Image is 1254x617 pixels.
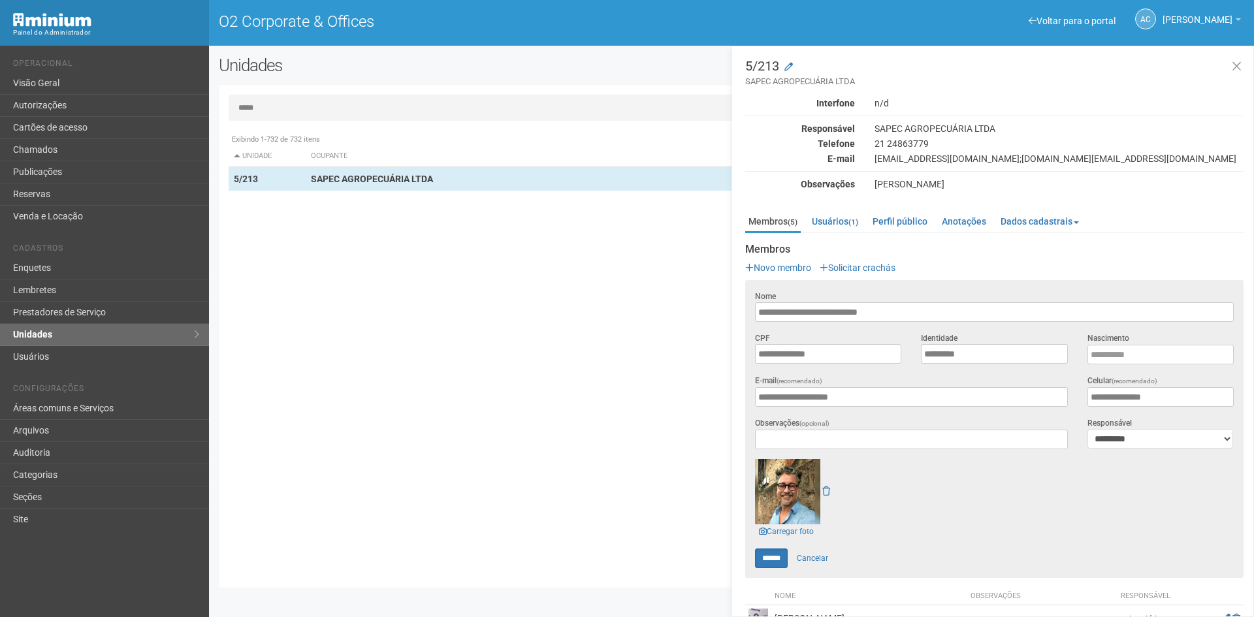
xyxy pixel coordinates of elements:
strong: SAPEC AGROPECUÁRIA LTDA [311,174,433,184]
label: Observações [755,417,829,430]
label: Celular [1087,375,1157,387]
h3: 5/213 [745,59,1244,87]
span: (recomendado) [777,377,822,385]
a: Dados cadastrais [997,212,1082,231]
small: (1) [848,217,858,227]
div: n/d [865,97,1253,109]
label: E-mail [755,375,822,387]
img: Minium [13,13,91,27]
a: [PERSON_NAME] [1163,16,1241,27]
div: Responsável [735,123,865,134]
div: Telefone [735,138,865,150]
li: Operacional [13,59,199,72]
span: (recomendado) [1112,377,1157,385]
div: [PERSON_NAME] [865,178,1253,190]
h2: Unidades [219,55,635,75]
strong: 5/213 [234,174,258,184]
a: Remover [822,486,830,496]
a: Cancelar [790,548,835,568]
div: SAPEC AGROPECUÁRIA LTDA [865,123,1253,134]
div: Painel do Administrador [13,27,199,39]
a: Voltar para o portal [1029,16,1116,26]
div: [EMAIL_ADDRESS][DOMAIN_NAME];[DOMAIN_NAME][EMAIL_ADDRESS][DOMAIN_NAME] [865,153,1253,165]
a: Novo membro [745,262,811,273]
th: Responsável [1113,588,1178,605]
h1: O2 Corporate & Offices [219,13,722,30]
label: Responsável [1087,417,1132,429]
a: Membros(5) [745,212,801,233]
a: Modificar a unidade [784,61,793,74]
div: Exibindo 1-732 de 732 itens [229,134,1234,146]
div: Interfone [735,97,865,109]
div: 21 24863779 [865,138,1253,150]
a: Usuários(1) [809,212,861,231]
a: Carregar foto [755,524,818,539]
label: Nome [755,291,776,302]
img: user.png [755,459,820,524]
label: CPF [755,332,770,344]
span: (opcional) [799,420,829,427]
small: (5) [788,217,797,227]
li: Configurações [13,384,199,398]
th: Ocupante: activate to sort column ascending [306,146,771,167]
span: Ana Carla de Carvalho Silva [1163,2,1232,25]
div: E-mail [735,153,865,165]
a: Solicitar crachás [820,262,895,273]
th: Observações [967,588,1113,605]
li: Cadastros [13,244,199,257]
small: SAPEC AGROPECUÁRIA LTDA [745,76,1244,87]
label: Nascimento [1087,332,1129,344]
a: Anotações [939,212,989,231]
label: Identidade [921,332,957,344]
strong: Membros [745,244,1244,255]
th: Nome [771,588,967,605]
div: Observações [735,178,865,190]
th: Unidade: activate to sort column descending [229,146,306,167]
a: Perfil público [869,212,931,231]
a: AC [1135,8,1156,29]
